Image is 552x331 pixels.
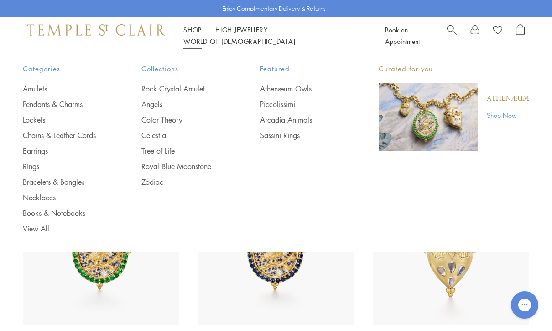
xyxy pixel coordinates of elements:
[183,37,295,46] a: World of [DEMOGRAPHIC_DATA]World of [DEMOGRAPHIC_DATA]
[23,146,105,156] a: Earrings
[506,288,543,322] iframe: Gorgias live chat messenger
[23,115,105,125] a: Lockets
[260,115,342,125] a: Arcadia Animals
[23,224,105,234] a: View All
[447,24,457,47] a: Search
[23,63,105,75] span: Categories
[23,192,105,203] a: Necklaces
[260,84,342,94] a: Athenæum Owls
[141,63,224,75] span: Collections
[23,208,105,218] a: Books & Notebooks
[493,24,502,38] a: View Wishlist
[487,110,529,120] a: Shop Now
[23,177,105,187] a: Bracelets & Bangles
[183,25,202,34] a: ShopShop
[260,130,342,140] a: Sassini Rings
[379,63,529,75] p: Curated for you
[141,115,224,125] a: Color Theory
[260,63,342,75] span: Featured
[23,130,105,140] a: Chains & Leather Cords
[215,25,268,34] a: High JewelleryHigh Jewellery
[23,84,105,94] a: Amulets
[23,161,105,171] a: Rings
[183,24,365,47] nav: Main navigation
[23,99,105,109] a: Pendants & Charms
[260,99,342,109] a: Piccolissimi
[141,161,224,171] a: Royal Blue Moonstone
[385,25,420,46] a: Book an Appointment
[141,84,224,94] a: Rock Crystal Amulet
[141,130,224,140] a: Celestial
[141,146,224,156] a: Tree of Life
[487,94,529,104] a: Athenæum
[222,4,326,13] p: Enjoy Complimentary Delivery & Returns
[141,177,224,187] a: Zodiac
[27,24,165,35] img: Temple St. Clair
[516,24,525,47] a: Open Shopping Bag
[141,99,224,109] a: Angels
